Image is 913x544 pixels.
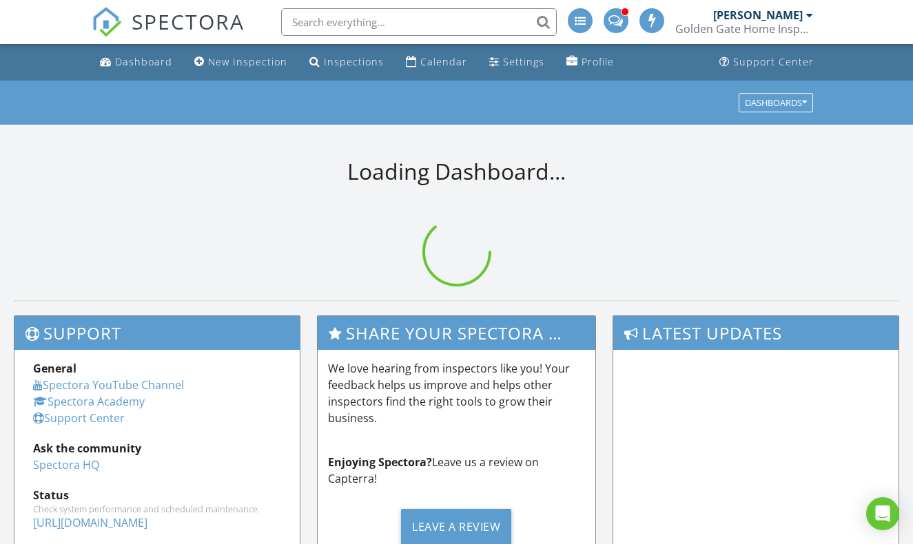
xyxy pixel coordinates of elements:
div: Support Center [733,55,814,68]
div: Profile [582,55,614,68]
div: [PERSON_NAME] [713,8,803,22]
a: New Inspection [189,50,293,75]
div: Inspections [324,55,384,68]
p: Leave us a review on Capterra! [328,454,584,487]
h3: Share Your Spectora Experience [318,316,595,350]
img: The Best Home Inspection Software - Spectora [92,7,122,37]
div: Settings [503,55,544,68]
a: Calendar [400,50,473,75]
div: New Inspection [208,55,287,68]
h3: Support [14,316,300,350]
a: Spectora HQ [33,457,99,472]
a: Spectora Academy [33,394,145,409]
div: Open Intercom Messenger [866,497,899,530]
a: Support Center [33,410,125,426]
div: Calendar [420,55,467,68]
a: Inspections [304,50,389,75]
a: Profile [561,50,619,75]
a: Spectora YouTube Channel [33,377,184,393]
a: [URL][DOMAIN_NAME] [33,515,147,530]
strong: General [33,361,76,376]
strong: Enjoying Spectora? [328,454,432,470]
a: Support Center [714,50,819,75]
a: SPECTORA [92,19,245,48]
button: Dashboards [739,93,813,112]
div: Check system performance and scheduled maintenance. [33,503,281,514]
div: Dashboards [745,98,807,107]
div: Dashboard [115,55,172,68]
h3: Latest Updates [613,316,899,350]
a: Settings [484,50,550,75]
div: Golden Gate Home Inspections [675,22,813,36]
div: Ask the community [33,440,281,457]
p: We love hearing from inspectors like you! Your feedback helps us improve and helps other inspecto... [328,360,584,426]
div: Status [33,487,281,503]
span: SPECTORA [132,7,245,36]
a: Dashboard [94,50,178,75]
input: Search everything... [281,8,557,36]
